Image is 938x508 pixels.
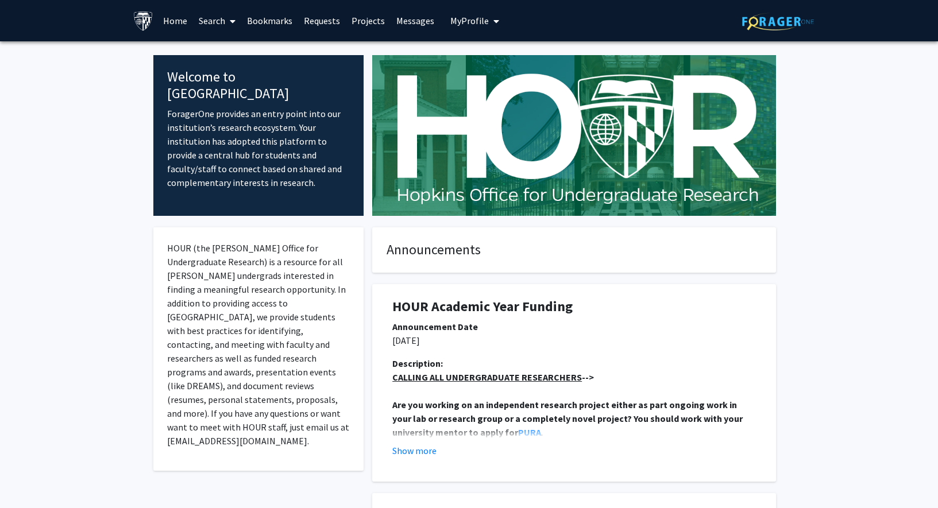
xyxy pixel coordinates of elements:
img: Johns Hopkins University Logo [133,11,153,31]
strong: --> [392,371,594,383]
p: HOUR (the [PERSON_NAME] Office for Undergraduate Research) is a resource for all [PERSON_NAME] un... [167,241,350,448]
p: ForagerOne provides an entry point into our institution’s research ecosystem. Your institution ha... [167,107,350,189]
h4: Welcome to [GEOGRAPHIC_DATA] [167,69,350,102]
div: Announcement Date [392,320,756,334]
img: ForagerOne Logo [742,13,814,30]
a: Projects [346,1,391,41]
span: My Profile [450,15,489,26]
p: . [392,398,756,439]
button: Show more [392,444,437,457]
div: Description: [392,356,756,370]
iframe: Chat [9,456,49,499]
a: Bookmarks [241,1,298,41]
img: Cover Image [372,55,776,216]
a: Search [193,1,241,41]
a: Requests [298,1,346,41]
strong: Are you working on an independent research project either as part ongoing work in your lab or res... [392,399,744,438]
h4: Announcements [387,242,762,258]
p: [DATE] [392,334,756,347]
a: Home [157,1,193,41]
a: PURA [518,426,541,438]
u: CALLING ALL UNDERGRADUATE RESEARCHERS [392,371,582,383]
a: Messages [391,1,440,41]
h1: HOUR Academic Year Funding [392,298,756,315]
